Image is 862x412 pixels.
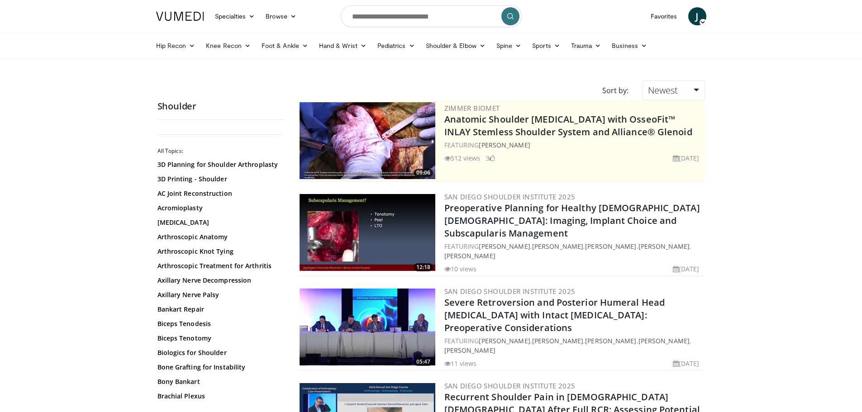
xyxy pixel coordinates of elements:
[256,37,314,55] a: Foot & Ankle
[300,194,435,271] a: 12:18
[314,37,372,55] a: Hand & Wrist
[566,37,607,55] a: Trauma
[210,7,261,25] a: Specialties
[595,81,635,100] div: Sort by:
[688,7,706,25] a: J
[444,153,481,163] li: 512 views
[444,296,665,334] a: Severe Retroversion and Posterior Humeral Head [MEDICAL_DATA] with Intact [MEDICAL_DATA]: Preoper...
[157,247,280,256] a: Arthroscopic Knot Tying
[642,81,705,100] a: Newest
[414,263,433,271] span: 12:18
[200,37,256,55] a: Knee Recon
[444,202,700,239] a: Preoperative Planning for Healthy [DEMOGRAPHIC_DATA] [DEMOGRAPHIC_DATA]: Imaging, Implant Choice ...
[645,7,683,25] a: Favorites
[300,102,435,179] a: 09:06
[157,348,280,357] a: Biologics for Shoulder
[444,381,576,390] a: San Diego Shoulder Institute 2025
[532,336,583,345] a: [PERSON_NAME]
[157,377,280,386] a: Bony Bankart
[606,37,652,55] a: Business
[444,113,692,138] a: Anatomic Shoulder [MEDICAL_DATA] with OsseoFit™ INLAY Stemless Shoulder System and Alliance® Glenoid
[157,305,280,314] a: Bankart Repair
[444,242,703,260] div: FEATURING , , , ,
[638,242,690,251] a: [PERSON_NAME]
[414,358,433,366] span: 05:47
[300,289,435,365] img: 66a170a1-a395-4a30-b100-b126ff3890de.300x170_q85_crop-smart_upscale.jpg
[157,189,280,198] a: AC Joint Reconstruction
[157,261,280,270] a: Arthroscopic Treatment for Arthritis
[444,336,703,355] div: FEATURING , , , ,
[585,336,636,345] a: [PERSON_NAME]
[648,84,678,96] span: Newest
[414,169,433,177] span: 09:06
[532,242,583,251] a: [PERSON_NAME]
[157,100,284,112] h2: Shoulder
[300,289,435,365] a: 05:47
[479,242,530,251] a: [PERSON_NAME]
[156,12,204,21] img: VuMedi Logo
[444,287,576,296] a: San Diego Shoulder Institute 2025
[673,359,700,368] li: [DATE]
[341,5,522,27] input: Search topics, interventions
[444,104,500,113] a: Zimmer Biomet
[444,251,495,260] a: [PERSON_NAME]
[157,290,280,299] a: Axillary Nerve Palsy
[444,346,495,355] a: [PERSON_NAME]
[157,319,280,328] a: Biceps Tenodesis
[157,218,280,227] a: [MEDICAL_DATA]
[372,37,420,55] a: Pediatrics
[444,359,477,368] li: 11 views
[300,102,435,179] img: 59d0d6d9-feca-4357-b9cd-4bad2cd35cb6.300x170_q85_crop-smart_upscale.jpg
[157,147,282,155] h2: All Topics:
[673,153,700,163] li: [DATE]
[444,192,576,201] a: San Diego Shoulder Institute 2025
[151,37,201,55] a: Hip Recon
[157,232,280,242] a: Arthroscopic Anatomy
[527,37,566,55] a: Sports
[444,140,703,150] div: FEATURING
[444,264,477,274] li: 10 views
[486,153,495,163] li: 3
[638,336,690,345] a: [PERSON_NAME]
[260,7,302,25] a: Browse
[157,334,280,343] a: Biceps Tenotomy
[420,37,491,55] a: Shoulder & Elbow
[673,264,700,274] li: [DATE]
[491,37,527,55] a: Spine
[479,141,530,149] a: [PERSON_NAME]
[157,392,280,401] a: Brachial Plexus
[157,160,280,169] a: 3D Planning for Shoulder Arthroplasty
[157,175,280,184] a: 3D Printing - Shoulder
[157,204,280,213] a: Acromioplasty
[157,276,280,285] a: Axillary Nerve Decompression
[157,363,280,372] a: Bone Grafting for Instability
[479,336,530,345] a: [PERSON_NAME]
[585,242,636,251] a: [PERSON_NAME]
[300,194,435,271] img: 1e3fa6c4-6d46-4c55-978d-cd7c6d80cc96.300x170_q85_crop-smart_upscale.jpg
